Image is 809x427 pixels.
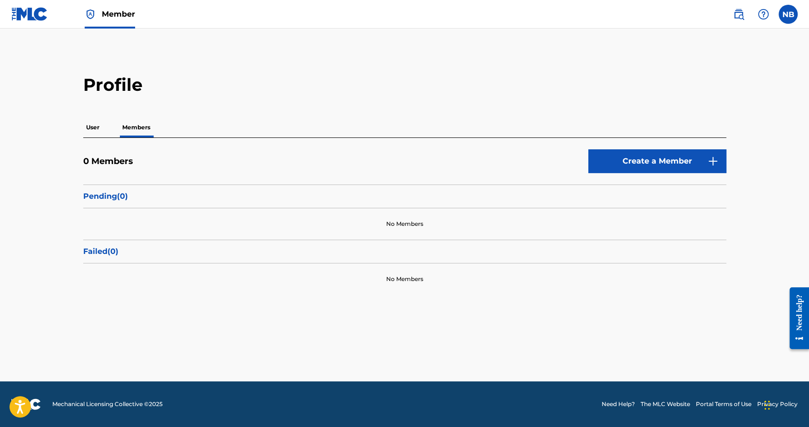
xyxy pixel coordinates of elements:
a: Need Help? [602,400,635,408]
p: No Members [386,220,423,228]
img: 9d2ae6d4665cec9f34b9.svg [707,155,719,167]
a: Portal Terms of Use [696,400,751,408]
img: search [733,9,744,20]
iframe: Resource Center [782,280,809,357]
a: Create a Member [588,149,726,173]
img: MLC Logo [11,7,48,21]
p: Members [119,117,153,137]
a: The MLC Website [641,400,690,408]
div: Help [754,5,773,24]
a: Privacy Policy [757,400,798,408]
p: Failed ( 0 ) [83,246,726,257]
div: User Menu [779,5,798,24]
p: User [83,117,102,137]
p: Pending ( 0 ) [83,191,726,202]
img: help [758,9,769,20]
span: Member [102,9,135,19]
iframe: Chat Widget [761,381,809,427]
span: Mechanical Licensing Collective © 2025 [52,400,163,408]
a: Public Search [729,5,748,24]
h5: 0 Members [83,156,133,167]
div: Drag [764,391,770,419]
p: No Members [386,275,423,283]
h2: Profile [83,74,726,96]
img: Top Rightsholder [85,9,96,20]
img: logo [11,398,41,410]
